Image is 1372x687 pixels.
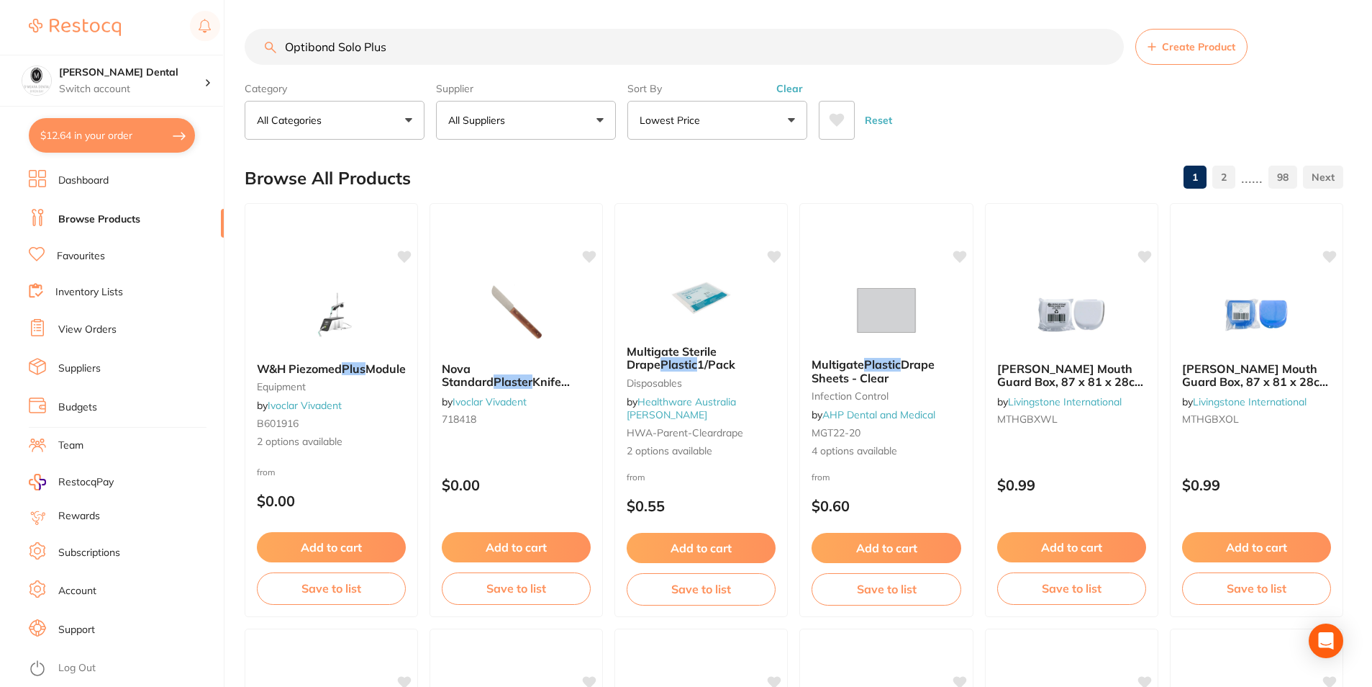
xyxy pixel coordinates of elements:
button: Add to cart [257,532,406,562]
b: Livingstone Mouth Guard Box, 87 x 81 x 28cm Large, White, Durable Recyclable Plastic [997,362,1146,389]
span: 4 options available [812,444,960,459]
a: Ivoclar Vivadent [268,399,342,412]
a: Suppliers [58,362,101,376]
button: All Suppliers [436,101,616,140]
em: Plastic [660,357,697,372]
a: Restocq Logo [29,11,121,44]
a: RestocqPay [29,474,114,490]
span: MTHGBXOL [1182,413,1239,426]
span: MTHGBXWL [997,413,1058,426]
span: 1/Pack [697,357,735,372]
p: $0.00 [257,493,406,509]
a: Browse Products [58,212,140,227]
a: Livingstone International [1008,395,1122,408]
b: Multigate Sterile Drape Plastic 1/Pack [627,345,776,372]
button: Add to cart [627,533,776,563]
em: Plastic [864,357,901,372]
span: from [812,472,830,482]
a: Dashboard [58,174,109,188]
a: Team [58,439,83,453]
span: RestocqPay [58,475,114,490]
span: Create Product [1162,41,1235,53]
button: Clear [772,82,807,95]
a: Budgets [58,400,97,415]
span: Knife N0504 [442,374,570,402]
button: Save to list [812,573,960,605]
button: Save to list [442,572,591,604]
p: $0.60 [812,498,960,514]
span: by [442,395,527,408]
button: Reset [860,101,896,140]
span: Module [365,362,406,376]
b: Livingstone Mouth Guard Box, 87 x 81 x 28cm Large, Clear Blue, Durable Recyclable Plastic [1182,362,1331,389]
img: Multigate Plastic Drape Sheets - Clear [840,274,933,346]
span: [PERSON_NAME] Mouth Guard Box, 87 x 81 x 28cm Large, Clear Blue, Durable Recyclable [1182,362,1330,416]
button: All Categories [245,101,424,140]
span: from [257,467,276,477]
img: Nova Standard Plaster Knife N0504 [470,279,563,351]
p: Switch account [59,82,204,96]
div: Open Intercom Messenger [1309,624,1343,658]
p: All Categories [257,113,327,127]
label: Supplier [436,82,616,95]
a: Log Out [58,661,96,675]
input: Search Products [245,29,1124,65]
button: Lowest Price [627,101,807,140]
span: by [627,395,736,421]
a: Ivoclar Vivadent [453,395,527,408]
p: $0.00 [442,477,591,493]
b: Nova Standard Plaster Knife N0504 [442,362,591,389]
a: Inventory Lists [55,285,123,300]
button: Save to list [627,573,776,605]
a: Rewards [58,509,100,524]
a: AHP Dental and Medical [822,408,935,421]
button: $12.64 in your order [29,118,195,153]
b: W&H Piezomed Plus Module [257,362,406,375]
span: HWA-parent-cleardrape [627,426,743,439]
span: [PERSON_NAME] Mouth Guard Box, 87 x 81 x 28cm Large, White, Durable Recyclable [997,362,1145,416]
p: Lowest Price [640,113,706,127]
span: Nova Standard [442,362,494,389]
a: Favourites [57,249,105,264]
img: Multigate Sterile Drape Plastic 1/Pack [655,261,748,333]
a: Subscriptions [58,546,120,560]
span: MGT22-20 [812,426,860,439]
span: W&H Piezomed [257,362,342,376]
em: Plaster [494,374,532,389]
a: 2 [1212,163,1235,192]
img: Livingstone Mouth Guard Box, 87 x 81 x 28cm Large, White, Durable Recyclable Plastic [1025,279,1118,351]
span: B601916 [257,417,299,430]
span: by [997,395,1122,408]
img: O'Meara Dental [22,66,51,95]
span: Drape Sheets - Clear [812,357,935,385]
small: infection control [812,390,960,402]
button: Add to cart [812,533,960,563]
button: Save to list [997,572,1146,604]
h4: O'Meara Dental [59,66,204,80]
a: Livingstone International [1193,395,1307,408]
label: Sort By [627,82,807,95]
button: Log Out [29,657,219,681]
small: Disposables [627,377,776,389]
label: Category [245,82,424,95]
a: Account [58,584,96,598]
button: Create Product [1135,29,1248,65]
em: Plus [342,362,365,376]
button: Add to cart [442,532,591,562]
span: Multigate Sterile Drape [627,344,717,372]
button: Add to cart [997,532,1146,562]
a: View Orders [58,323,117,337]
span: Multigate [812,357,864,372]
span: 2 options available [627,444,776,459]
img: W&H Piezomed Plus Module [285,279,378,351]
p: $0.99 [997,477,1146,493]
span: by [1182,395,1307,408]
span: from [627,472,645,482]
a: Healthware Australia [PERSON_NAME] [627,395,736,421]
p: ...... [1241,169,1263,186]
a: 98 [1268,163,1297,192]
b: Multigate Plastic Drape Sheets - Clear [812,358,960,385]
img: Restocq Logo [29,19,121,36]
p: All Suppliers [448,113,511,127]
p: $0.55 [627,498,776,514]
